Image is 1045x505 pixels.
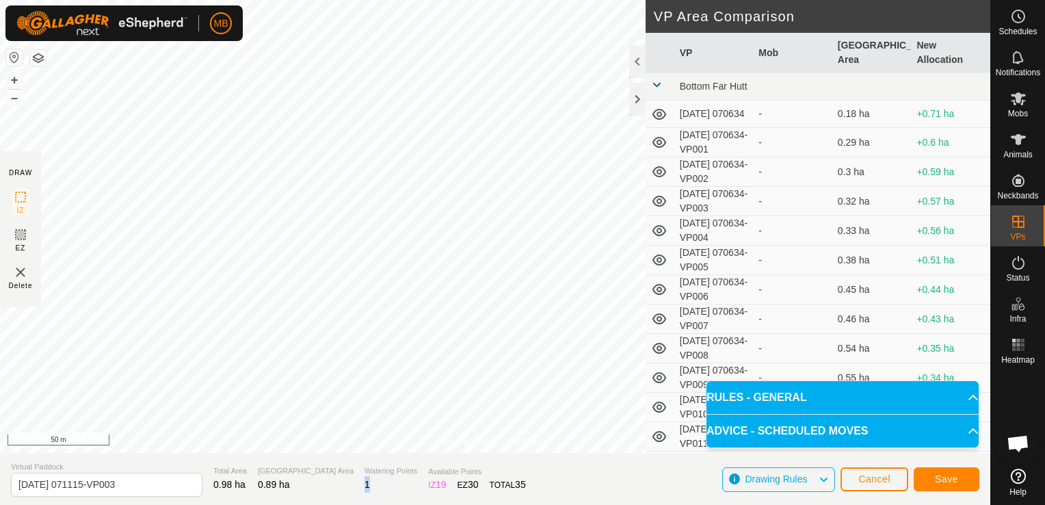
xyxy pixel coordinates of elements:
[674,334,754,363] td: [DATE] 070634-VP008
[674,216,754,246] td: [DATE] 070634-VP004
[706,389,807,406] span: RULES - GENERAL
[468,479,479,490] span: 30
[17,205,25,216] span: IZ
[911,33,990,73] th: New Allocation
[914,467,979,491] button: Save
[758,135,827,150] div: -
[458,478,479,492] div: EZ
[674,422,754,452] td: [DATE] 070634-VP011
[935,474,958,484] span: Save
[16,243,26,253] span: EZ
[911,187,990,216] td: +0.57 ha
[490,478,526,492] div: TOTAL
[258,465,354,477] span: [GEOGRAPHIC_DATA] Area
[832,246,912,275] td: 0.38 ha
[998,423,1039,464] div: Open chat
[911,246,990,275] td: +0.51 ha
[436,479,447,490] span: 19
[214,16,228,31] span: MB
[30,50,47,66] button: Map Layers
[832,216,912,246] td: 0.33 ha
[12,264,29,281] img: VP
[674,275,754,305] td: [DATE] 070634-VP006
[911,275,990,305] td: +0.44 ha
[674,393,754,422] td: [DATE] 070634-VP010
[911,334,990,363] td: +0.35 ha
[1001,356,1035,364] span: Heatmap
[441,435,492,448] a: Privacy Policy
[674,101,754,128] td: [DATE] 070634
[841,467,908,491] button: Cancel
[998,27,1037,36] span: Schedules
[365,479,370,490] span: 1
[758,194,827,209] div: -
[16,11,187,36] img: Gallagher Logo
[758,165,827,179] div: -
[1006,274,1029,282] span: Status
[911,157,990,187] td: +0.59 ha
[758,107,827,121] div: -
[758,341,827,356] div: -
[9,168,32,178] div: DRAW
[832,275,912,305] td: 0.45 ha
[858,474,890,484] span: Cancel
[832,128,912,157] td: 0.29 ha
[832,334,912,363] td: 0.54 ha
[11,461,202,473] span: Virtual Paddock
[996,68,1040,77] span: Notifications
[832,363,912,393] td: 0.55 ha
[674,187,754,216] td: [DATE] 070634-VP003
[911,128,990,157] td: +0.6 ha
[753,33,832,73] th: Mob
[674,128,754,157] td: [DATE] 070634-VP001
[674,33,754,73] th: VP
[680,81,748,92] span: Bottom Far Hutt
[674,246,754,275] td: [DATE] 070634-VP005
[1009,315,1026,323] span: Infra
[1009,488,1027,496] span: Help
[832,157,912,187] td: 0.3 ha
[509,435,549,448] a: Contact Us
[654,8,990,25] h2: VP Area Comparison
[6,90,23,106] button: –
[758,312,827,326] div: -
[832,187,912,216] td: 0.32 ha
[674,452,754,481] td: [DATE] 070634-VP012
[832,33,912,73] th: [GEOGRAPHIC_DATA] Area
[911,363,990,393] td: +0.34 ha
[832,101,912,128] td: 0.18 ha
[745,474,807,484] span: Drawing Rules
[674,305,754,334] td: [DATE] 070634-VP007
[832,305,912,334] td: 0.46 ha
[758,224,827,238] div: -
[6,72,23,88] button: +
[428,478,446,492] div: IZ
[1010,233,1025,241] span: VPs
[911,452,990,481] td: +0.45 ha
[9,281,33,291] span: Delete
[991,463,1045,502] a: Help
[706,381,979,414] p-accordion-header: RULES - GENERAL
[6,49,23,66] button: Reset Map
[258,479,290,490] span: 0.89 ha
[911,216,990,246] td: +0.56 ha
[911,305,990,334] td: +0.43 ha
[1003,151,1033,159] span: Animals
[213,465,247,477] span: Total Area
[515,479,526,490] span: 35
[674,157,754,187] td: [DATE] 070634-VP002
[706,415,979,448] p-accordion-header: ADVICE - SCHEDULED MOVES
[1008,109,1028,118] span: Mobs
[674,363,754,393] td: [DATE] 070634-VP009
[997,192,1038,200] span: Neckbands
[213,479,246,490] span: 0.98 ha
[758,283,827,297] div: -
[758,253,827,268] div: -
[365,465,417,477] span: Watering Points
[428,466,525,478] span: Available Points
[911,101,990,128] td: +0.71 ha
[832,452,912,481] td: 0.44 ha
[706,423,868,439] span: ADVICE - SCHEDULED MOVES
[758,371,827,385] div: -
